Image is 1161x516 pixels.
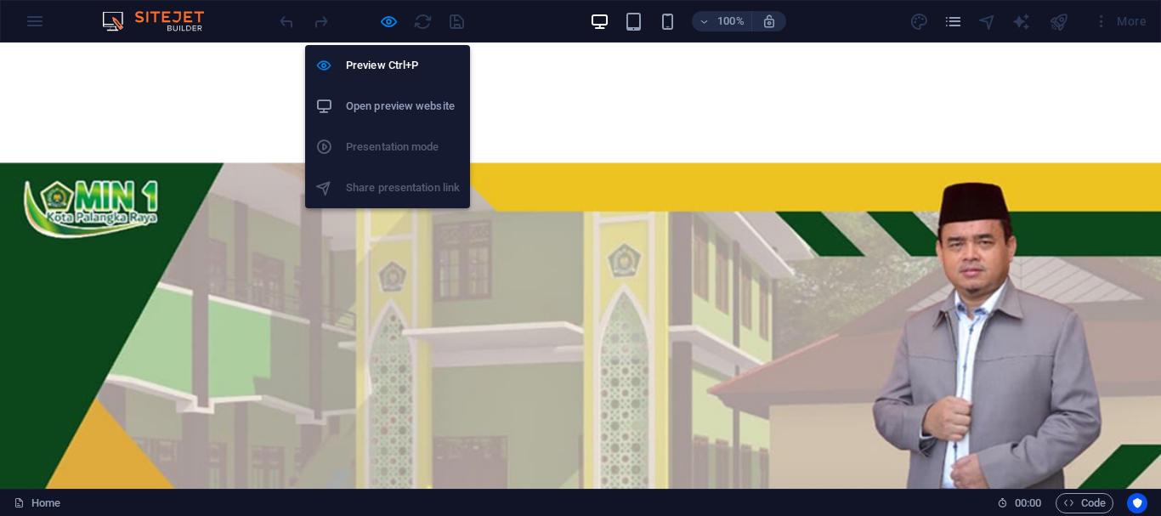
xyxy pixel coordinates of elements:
span: 00 00 [1015,493,1041,513]
button: Usercentrics [1127,493,1147,513]
button: pages [943,11,964,31]
i: Pages (Ctrl+Alt+S) [943,12,963,31]
a: Click to cancel selection. Double-click to open Pages [14,493,60,513]
span: : [1027,496,1029,509]
button: Code [1056,493,1113,513]
img: Editor Logo [98,11,225,31]
h6: Open preview website [346,96,460,116]
span: Code [1063,493,1106,513]
h6: 100% [717,11,745,31]
button: 100% [692,11,752,31]
h6: Preview Ctrl+P [346,55,460,76]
